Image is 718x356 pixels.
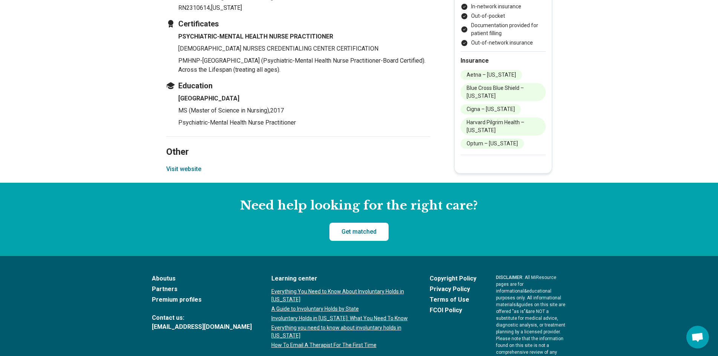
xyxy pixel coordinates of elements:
h4: PSYCHIATRIC-MENTAL HEALTH NURSE PRACTITIONER [178,32,430,41]
a: Get matched [329,223,389,241]
p: MS (Master of Science in Nursing) , 2017 [178,106,430,115]
a: Copyright Policy [430,274,476,283]
h3: Education [166,80,430,91]
a: Learning center [271,274,410,283]
a: FCOI Policy [430,306,476,315]
a: Partners [152,285,252,294]
p: PMHNP-[GEOGRAPHIC_DATA] (Psychiatric-Mental Health Nurse Practitioner-Board Certified). Across th... [178,56,430,74]
a: Everything You Need to Know About Involuntary Holds in [US_STATE] [271,288,410,304]
a: Involuntary Holds in [US_STATE]: What You Need To Know [271,314,410,322]
h3: Certificates [166,18,430,29]
p: [DEMOGRAPHIC_DATA] NURSES CREDENTIALING CENTER CERTIFICATION [178,44,430,53]
li: Out-of-network insurance [461,39,546,47]
a: Premium profiles [152,295,252,304]
li: Harvard Pilgrim Health – [US_STATE] [461,117,546,136]
button: Visit website [166,165,201,174]
p: RN2310614 [178,3,430,12]
span: Contact us: [152,313,252,322]
li: Out-of-pocket [461,12,546,20]
li: Aetna – [US_STATE] [461,70,522,80]
li: Cigna – [US_STATE] [461,104,521,114]
p: Psychiatric-Mental Health Nurse Practitioner [178,118,430,127]
h4: [GEOGRAPHIC_DATA] [178,94,430,103]
ul: Payment options [461,3,546,47]
a: A Guide to Involuntary Holds by State [271,305,410,313]
div: Open chat [686,326,709,348]
h2: Insurance [461,56,546,65]
a: How To Email A Therapist For The First Time [271,341,410,349]
li: Blue Cross Blue Shield – [US_STATE] [461,83,546,101]
h2: Need help looking for the right care? [6,198,712,214]
li: Documentation provided for patient filling [461,22,546,37]
a: Aboutus [152,274,252,283]
span: , [US_STATE] [210,4,242,11]
a: Privacy Policy [430,285,476,294]
li: Optum – [US_STATE] [461,139,524,149]
li: In-network insurance [461,3,546,11]
a: [EMAIL_ADDRESS][DOMAIN_NAME] [152,322,252,331]
span: DISCLAIMER [496,275,522,280]
a: Terms of Use [430,295,476,304]
h2: Other [166,128,430,159]
a: Everything you need to know about involuntary holds in [US_STATE] [271,324,410,340]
